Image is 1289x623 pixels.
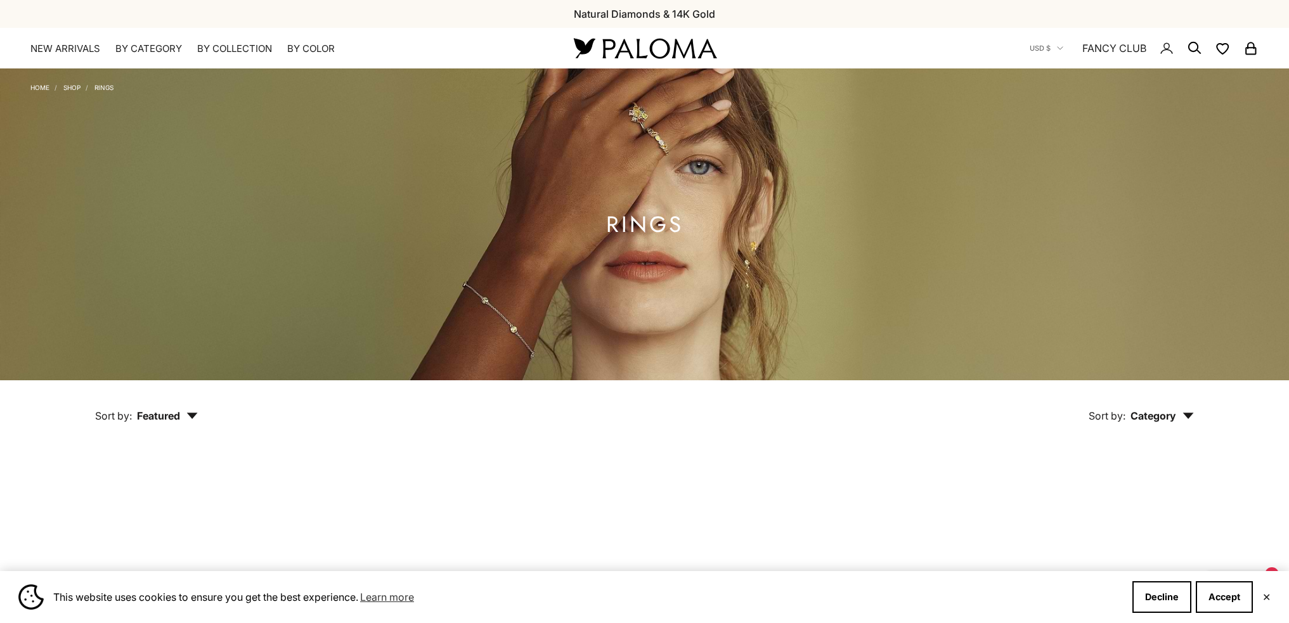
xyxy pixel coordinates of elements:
[1030,42,1063,54] button: USD $
[94,84,113,91] a: Rings
[287,42,335,55] summary: By Color
[1196,581,1253,613] button: Accept
[197,42,272,55] summary: By Collection
[95,409,132,422] span: Sort by:
[1030,42,1051,54] span: USD $
[1082,40,1146,56] a: FANCY CLUB
[358,588,416,607] a: Learn more
[66,380,227,434] button: Sort by: Featured
[115,42,182,55] summary: By Category
[1132,581,1191,613] button: Decline
[18,584,44,610] img: Cookie banner
[53,588,1122,607] span: This website uses cookies to ensure you get the best experience.
[30,84,49,91] a: Home
[1059,380,1223,434] button: Sort by: Category
[606,217,683,233] h1: Rings
[63,84,81,91] a: Shop
[1030,28,1259,68] nav: Secondary navigation
[30,81,113,91] nav: Breadcrumb
[1089,409,1125,422] span: Sort by:
[1262,593,1271,601] button: Close
[1130,409,1194,422] span: Category
[137,409,198,422] span: Featured
[30,42,543,55] nav: Primary navigation
[30,42,100,55] a: NEW ARRIVALS
[574,6,715,22] p: Natural Diamonds & 14K Gold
